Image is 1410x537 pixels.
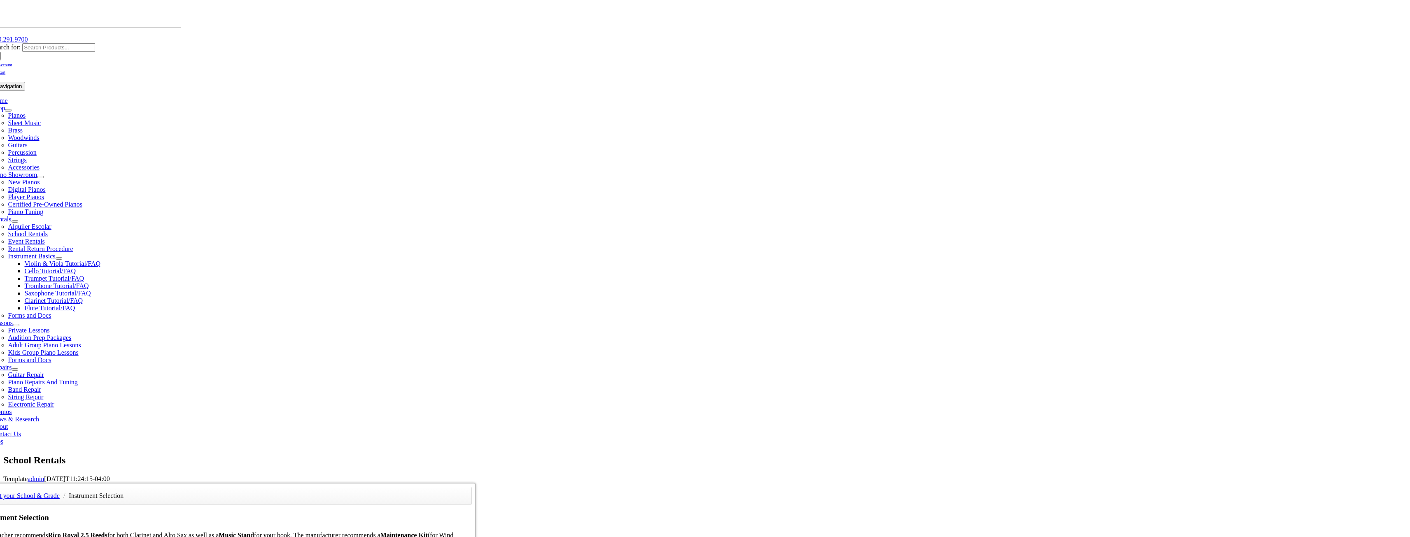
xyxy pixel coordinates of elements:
a: String Repair [8,393,44,400]
a: Digital Pianos [8,186,46,193]
a: Certified Pre-Owned Pianos [8,201,82,208]
button: Open submenu of Shop [5,109,12,112]
a: Private Lessons [8,327,50,334]
a: Electronic Repair [8,401,54,408]
a: Guitars [8,142,28,149]
a: Event Rentals [8,238,45,245]
a: Piano Tuning [8,208,44,215]
a: Forms and Docs [8,356,51,363]
span: Template [3,475,28,482]
a: Clarinet Tutorial/FAQ [25,297,83,304]
a: Trombone Tutorial/FAQ [25,282,89,289]
a: Violin & Viola Tutorial/FAQ [25,260,101,267]
a: Rental Return Procedure [8,245,73,252]
button: Open submenu of Lessons [13,324,19,326]
a: School Rentals [8,230,48,237]
a: Alquiler Escolar [8,223,51,230]
a: Adult Group Piano Lessons [8,342,81,349]
a: admin [28,475,44,482]
a: Forms and Docs [8,312,51,319]
a: Accessories [8,164,40,171]
a: Cello Tutorial/FAQ [25,267,76,274]
input: Search Products... [22,43,95,52]
a: Woodwinds [8,134,40,141]
a: New Pianos [8,179,40,186]
button: Open submenu of Repairs [12,368,18,371]
a: Pianos [8,112,26,119]
li: Instrument Selection [69,490,124,502]
a: Player Pianos [8,193,44,200]
span: [DATE]T11:24:15-04:00 [44,475,110,482]
a: Band Repair [8,386,41,393]
a: Strings [8,156,27,163]
a: Piano Repairs And Tuning [8,379,78,386]
a: Guitar Repair [8,371,44,378]
button: Open submenu of Piano Showroom [37,176,44,178]
a: Saxophone Tutorial/FAQ [25,290,91,297]
a: Trumpet Tutorial/FAQ [25,275,84,282]
a: Sheet Music [8,119,41,126]
a: Brass [8,127,23,134]
a: Instrument Basics [8,253,56,260]
button: Open submenu of Rentals [12,220,18,223]
span: / [61,492,67,499]
button: Open submenu of Instrument Basics [56,257,62,260]
a: Flute Tutorial/FAQ [25,305,75,312]
a: Kids Group Piano Lessons [8,349,79,356]
a: Audition Prep Packages [8,334,72,341]
a: Percussion [8,149,37,156]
